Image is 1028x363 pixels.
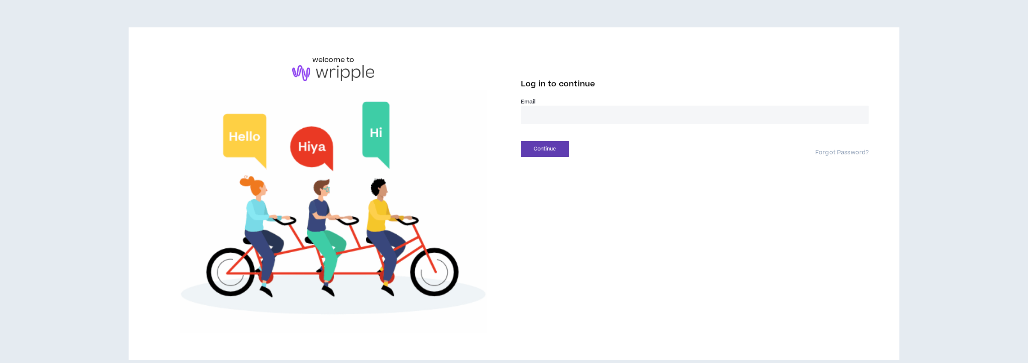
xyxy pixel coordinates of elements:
[292,65,374,81] img: logo-brand.png
[521,98,869,106] label: Email
[159,90,507,333] img: Welcome to Wripple
[521,141,569,157] button: Continue
[815,149,869,157] a: Forgot Password?
[521,79,595,89] span: Log in to continue
[312,55,355,65] h6: welcome to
